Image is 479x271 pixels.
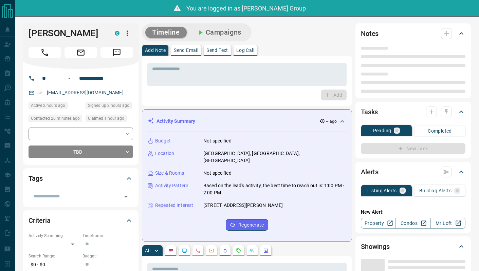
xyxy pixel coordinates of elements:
[65,47,97,58] span: Email
[86,115,133,124] div: Tue Aug 12 2025
[155,182,188,189] p: Activity Pattern
[29,215,51,226] h2: Criteria
[29,28,105,39] h1: [PERSON_NAME]
[29,115,82,124] div: Tue Aug 12 2025
[361,107,378,117] h2: Tasks
[156,118,195,125] p: Activity Summary
[29,146,133,158] div: TBD
[361,25,465,42] div: Notes
[361,164,465,180] div: Alerts
[361,28,379,39] h2: Notes
[395,218,430,229] a: Condos
[86,102,133,111] div: Tue Aug 12 2025
[367,188,397,193] p: Listing Alerts
[361,238,465,255] div: Showings
[361,218,396,229] a: Property
[29,47,61,58] span: Call
[361,209,465,216] p: New Alert:
[236,248,241,253] svg: Requests
[82,253,133,259] p: Budget:
[203,170,232,177] p: Not specified
[29,212,133,229] div: Criteria
[174,48,198,53] p: Send Email
[195,248,201,253] svg: Calls
[203,202,283,209] p: [STREET_ADDRESS][PERSON_NAME]
[145,248,150,253] p: All
[155,202,193,209] p: Repeated Interest
[430,218,465,229] a: Mr.Loft
[361,241,390,252] h2: Showings
[226,219,268,231] button: Regenerate
[47,90,124,95] a: [EMAIL_ADDRESS][DOMAIN_NAME]
[88,115,124,122] span: Claimed 1 hour ago
[145,27,187,38] button: Timeline
[82,233,133,239] p: Timeframe:
[182,248,187,253] svg: Lead Browsing Activity
[236,48,254,53] p: Log Call
[31,115,80,122] span: Contacted 26 minutes ago
[155,170,184,177] p: Size & Rooms
[100,47,133,58] span: Message
[203,150,346,164] p: [GEOGRAPHIC_DATA], [GEOGRAPHIC_DATA], [GEOGRAPHIC_DATA]
[419,188,452,193] p: Building Alerts
[155,150,174,157] p: Location
[29,102,82,111] div: Tue Aug 12 2025
[145,48,166,53] p: Add Note
[222,248,228,253] svg: Listing Alerts
[88,102,129,109] span: Signed up 2 hours ago
[361,167,379,177] h2: Alerts
[209,248,214,253] svg: Emails
[263,248,269,253] svg: Agent Actions
[326,118,337,124] p: -- ago
[373,128,391,133] p: Pending
[206,48,228,53] p: Send Text
[189,27,248,38] button: Campaigns
[186,5,306,12] span: You are logged in as [PERSON_NAME] Group
[31,102,65,109] span: Active 2 hours ago
[203,182,346,196] p: Based on the lead's activity, the best time to reach out is: 1:00 PM - 2:00 PM
[29,233,79,239] p: Actively Searching:
[65,74,73,82] button: Open
[203,137,232,144] p: Not specified
[29,170,133,187] div: Tags
[121,192,131,201] button: Open
[361,104,465,120] div: Tasks
[148,115,346,128] div: Activity Summary-- ago
[115,31,119,36] div: condos.ca
[155,137,171,144] p: Budget
[29,259,79,270] p: $0 - $0
[428,129,452,133] p: Completed
[168,248,173,253] svg: Notes
[250,248,255,253] svg: Opportunities
[37,91,42,95] svg: Email Verified
[29,173,42,184] h2: Tags
[29,253,79,259] p: Search Range:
